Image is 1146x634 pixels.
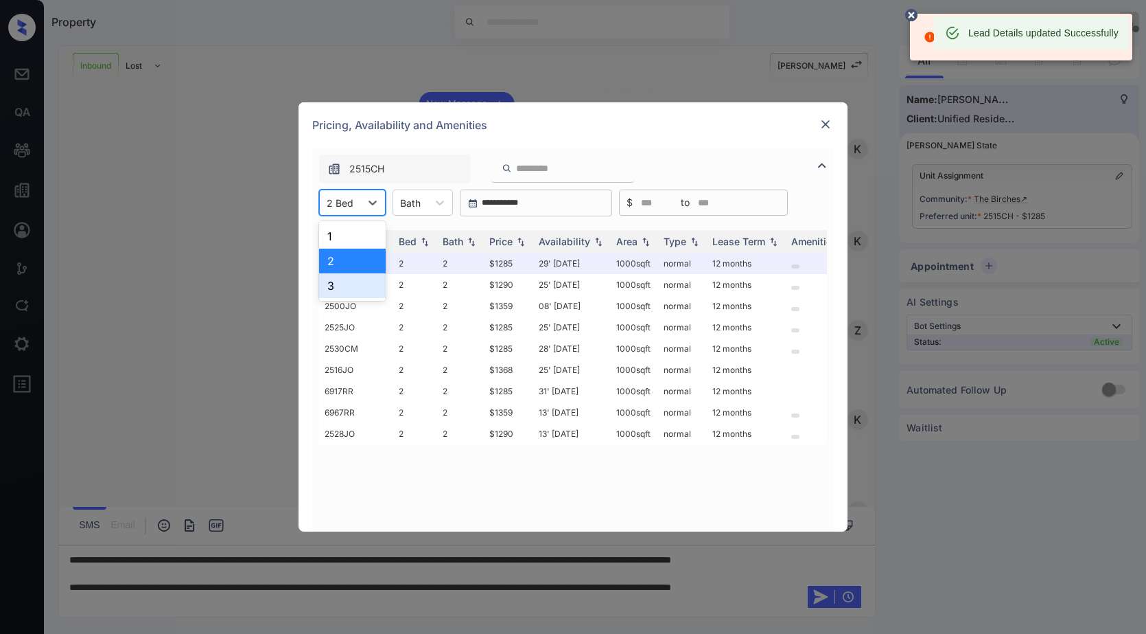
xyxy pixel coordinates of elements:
td: 2500JO [319,295,393,317]
td: 12 months [707,402,786,423]
img: sorting [639,237,653,247]
td: 2 [393,423,437,444]
img: icon-zuma [502,162,512,174]
td: 1000 sqft [611,317,658,338]
div: Amenities [791,236,837,247]
img: sorting [592,237,605,247]
td: $1285 [484,317,533,338]
td: 2 [393,295,437,317]
div: Price [489,236,513,247]
img: close [819,117,832,131]
td: 2 [393,359,437,381]
td: 2516JO [319,359,393,381]
td: $1285 [484,253,533,274]
td: 12 months [707,381,786,402]
td: 6967RR [319,402,393,423]
td: $1290 [484,274,533,295]
img: icon-zuma [327,162,341,176]
div: Availability [539,236,590,247]
div: Type [664,236,686,247]
td: 1000 sqft [611,295,658,317]
td: 13' [DATE] [533,402,611,423]
td: $1290 [484,423,533,444]
td: 1000 sqft [611,381,658,402]
td: 2 [393,253,437,274]
td: 12 months [707,338,786,359]
td: 1000 sqft [611,253,658,274]
td: normal [658,402,707,423]
td: 6917RR [319,381,393,402]
td: 31' [DATE] [533,381,611,402]
div: Pricing, Availability and Amenities [299,102,847,148]
div: Lease Term [712,236,765,247]
td: 12 months [707,317,786,338]
td: 28' [DATE] [533,338,611,359]
td: 12 months [707,359,786,381]
div: Lead Details updated Successfully [968,21,1119,45]
td: 2 [437,317,484,338]
td: $1285 [484,338,533,359]
td: 2525JO [319,317,393,338]
td: $1368 [484,359,533,381]
div: Agent please mark yourself online, to accommodate the leads [924,18,1121,56]
td: 08' [DATE] [533,295,611,317]
img: icon-zuma [814,157,830,174]
td: 2 [437,295,484,317]
div: Area [616,236,638,247]
td: 1000 sqft [611,338,658,359]
td: 2528JO [319,423,393,444]
td: 29' [DATE] [533,253,611,274]
td: 1000 sqft [611,402,658,423]
span: $ [627,195,633,210]
td: 1000 sqft [611,274,658,295]
img: sorting [688,237,701,247]
td: 2 [437,253,484,274]
td: 25' [DATE] [533,359,611,381]
img: sorting [418,237,432,247]
td: 2 [393,317,437,338]
td: normal [658,381,707,402]
td: normal [658,423,707,444]
div: 3 [319,273,386,298]
img: sorting [767,237,780,247]
td: 2 [437,381,484,402]
td: 2 [393,338,437,359]
div: Bed [399,236,417,247]
div: 1 [319,224,386,249]
div: 2 [319,249,386,273]
div: Bath [443,236,463,247]
td: 13' [DATE] [533,423,611,444]
td: 2530CM [319,338,393,359]
td: 2 [393,381,437,402]
td: 12 months [707,295,786,317]
td: 25' [DATE] [533,274,611,295]
td: 2 [393,402,437,423]
td: 12 months [707,423,786,444]
td: 12 months [707,253,786,274]
img: sorting [514,237,528,247]
span: to [681,195,690,210]
td: 1000 sqft [611,359,658,381]
td: 2 [437,359,484,381]
td: normal [658,338,707,359]
td: normal [658,274,707,295]
td: $1285 [484,381,533,402]
td: $1359 [484,402,533,423]
td: 2 [437,423,484,444]
td: 25' [DATE] [533,317,611,338]
td: normal [658,317,707,338]
span: 2515CH [349,161,384,177]
td: normal [658,359,707,381]
td: 2 [437,402,484,423]
td: 2 [393,274,437,295]
td: 2 [437,338,484,359]
td: $1359 [484,295,533,317]
img: sorting [465,237,478,247]
td: normal [658,295,707,317]
td: 2 [437,274,484,295]
td: 1000 sqft [611,423,658,444]
td: 12 months [707,274,786,295]
td: normal [658,253,707,274]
